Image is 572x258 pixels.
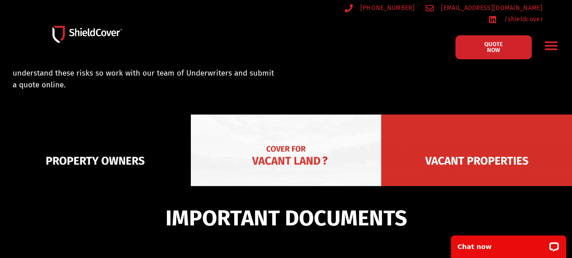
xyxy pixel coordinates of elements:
[345,2,415,14] a: [PHONE_NUMBER]
[488,14,542,25] a: /shieldcover
[13,56,276,91] p: Property Owners have a range of potential risks and exposures, we understand these risks so work ...
[439,2,542,14] span: [EMAIL_ADDRESS][DOMAIN_NAME]
[455,35,532,59] a: QUOTE NOW
[477,41,510,53] span: QUOTE NOW
[165,210,407,227] span: IMPORTANT DOCUMENTS
[541,35,562,56] div: Menu Toggle
[425,2,543,14] a: [EMAIL_ADDRESS][DOMAIN_NAME]
[445,229,572,258] iframe: LiveChat chat widget
[191,115,382,207] img: Vacant Land liability cover
[52,26,122,43] img: Shield-Cover-Underwriting-Australia-logo-full
[358,2,414,14] span: [PHONE_NUMBER]
[502,14,543,25] span: /shieldcover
